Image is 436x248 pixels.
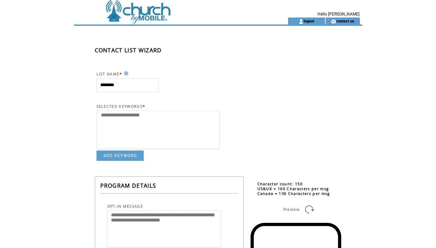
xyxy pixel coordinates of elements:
span: Character count: 150 [257,182,303,186]
img: help.gif [122,71,128,75]
span: OPT-IN MESSAGE [107,204,143,209]
a: ADD KEYWORD [97,151,144,161]
span: Canada = 136 Characters per msg [257,191,330,196]
a: contact us [336,19,354,23]
span: US&UK = 160 Characters per msg [257,186,329,191]
span: SELECTED KEYWORDS [97,104,143,109]
span: Preview [283,207,300,212]
a: logout [304,19,314,23]
span: Hello [PERSON_NAME] [317,12,359,17]
img: contact_us_icon.gif [331,19,336,24]
span: PROGRAM DETAILS [100,182,156,189]
img: account_icon.gif [298,19,304,24]
span: LIST NAME [97,72,120,76]
span: CONTACT LIST WIZARD [95,46,162,54]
